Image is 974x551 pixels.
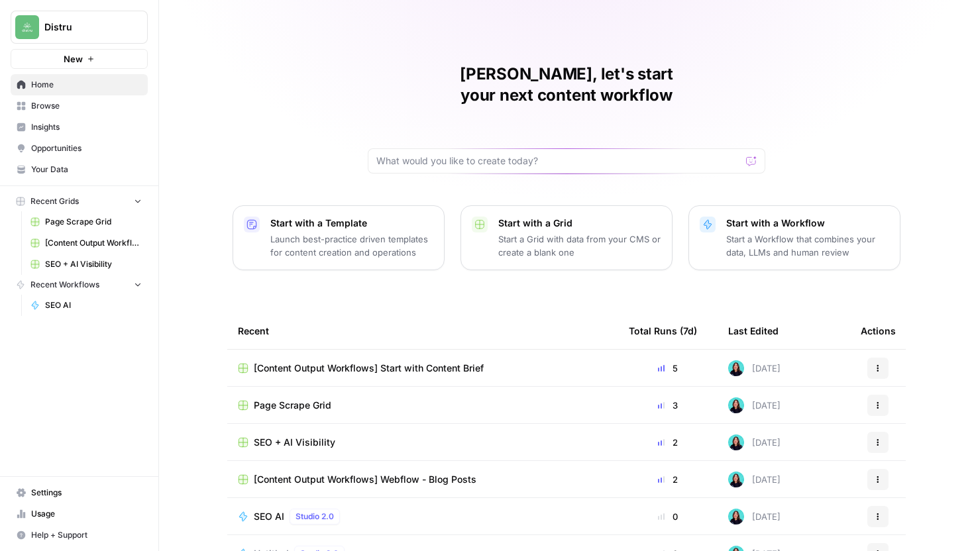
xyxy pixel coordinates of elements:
img: jcrg0t4jfctcgxwtr4jha4uiqmre [728,434,744,450]
div: 2 [629,436,707,449]
div: [DATE] [728,472,781,487]
span: Browse [31,100,142,112]
a: SEO + AI Visibility [238,436,608,449]
span: Recent Workflows [30,279,99,291]
a: SEO AI [25,295,148,316]
span: [Content Output Workflows] Webflow - Blog Posts [254,473,476,486]
span: Distru [44,21,125,34]
span: SEO AI [45,299,142,311]
img: jcrg0t4jfctcgxwtr4jha4uiqmre [728,472,744,487]
span: Help + Support [31,529,142,541]
a: [Content Output Workflows] Webflow - Blog Posts [25,232,148,254]
a: [Content Output Workflows] Start with Content Brief [238,362,608,375]
a: Your Data [11,159,148,180]
p: Start with a Template [270,217,433,230]
button: Start with a GridStart a Grid with data from your CMS or create a blank one [460,205,673,270]
div: 3 [629,399,707,412]
button: Recent Workflows [11,275,148,295]
img: Distru Logo [15,15,39,39]
a: Settings [11,482,148,503]
span: [Content Output Workflows] Webflow - Blog Posts [45,237,142,249]
span: Your Data [31,164,142,175]
span: Page Scrape Grid [45,216,142,228]
button: Workspace: Distru [11,11,148,44]
span: SEO AI [254,510,284,523]
div: [DATE] [728,397,781,413]
span: Page Scrape Grid [254,399,331,412]
button: Help + Support [11,525,148,546]
a: Opportunities [11,138,148,159]
a: Insights [11,117,148,138]
h1: [PERSON_NAME], let's start your next content workflow [368,64,765,106]
div: Last Edited [728,313,779,349]
span: New [64,52,83,66]
a: Page Scrape Grid [238,399,608,412]
div: Actions [861,313,896,349]
div: Total Runs (7d) [629,313,697,349]
a: [Content Output Workflows] Webflow - Blog Posts [238,473,608,486]
span: Opportunities [31,142,142,154]
span: Insights [31,121,142,133]
button: New [11,49,148,69]
span: SEO + AI Visibility [45,258,142,270]
span: Recent Grids [30,195,79,207]
p: Launch best-practice driven templates for content creation and operations [270,232,433,259]
img: jcrg0t4jfctcgxwtr4jha4uiqmre [728,360,744,376]
p: Start a Grid with data from your CMS or create a blank one [498,232,661,259]
p: Start with a Grid [498,217,661,230]
a: SEO AIStudio 2.0 [238,509,608,525]
div: 2 [629,473,707,486]
input: What would you like to create today? [376,154,741,168]
a: Browse [11,95,148,117]
a: Home [11,74,148,95]
div: [DATE] [728,360,781,376]
span: Settings [31,487,142,499]
span: SEO + AI Visibility [254,436,335,449]
img: jcrg0t4jfctcgxwtr4jha4uiqmre [728,397,744,413]
a: Usage [11,503,148,525]
span: Home [31,79,142,91]
span: Studio 2.0 [296,511,334,523]
span: Usage [31,508,142,520]
img: jcrg0t4jfctcgxwtr4jha4uiqmre [728,509,744,525]
button: Recent Grids [11,191,148,211]
div: 5 [629,362,707,375]
div: 0 [629,510,707,523]
button: Start with a TemplateLaunch best-practice driven templates for content creation and operations [233,205,445,270]
div: [DATE] [728,509,781,525]
span: [Content Output Workflows] Start with Content Brief [254,362,484,375]
div: Recent [238,313,608,349]
div: [DATE] [728,434,781,450]
a: SEO + AI Visibility [25,254,148,275]
p: Start a Workflow that combines your data, LLMs and human review [726,232,889,259]
button: Start with a WorkflowStart a Workflow that combines your data, LLMs and human review [688,205,900,270]
p: Start with a Workflow [726,217,889,230]
a: Page Scrape Grid [25,211,148,232]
